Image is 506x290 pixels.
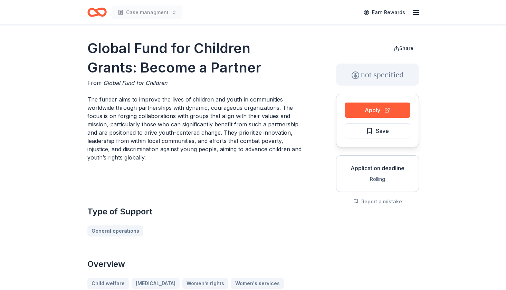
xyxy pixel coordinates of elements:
[388,41,419,55] button: Share
[87,4,107,20] a: Home
[126,8,169,17] span: Case managment
[87,259,303,270] h2: Overview
[399,45,413,51] span: Share
[345,103,410,118] button: Apply
[87,225,143,236] a: General operations
[345,123,410,138] button: Save
[360,6,409,19] a: Earn Rewards
[342,164,413,172] div: Application deadline
[87,79,303,87] div: From
[87,39,303,77] h1: Global Fund for Children Grants: Become a Partner
[336,64,419,86] div: not specified
[87,206,303,217] h2: Type of Support
[376,126,389,135] span: Save
[103,79,167,86] span: Global Fund for Children
[353,197,402,206] button: Report a mistake
[87,95,303,162] p: The funder aims to improve the lives of children and youth in communities worldwide through partn...
[112,6,182,19] button: Case managment
[342,175,413,183] div: Rolling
